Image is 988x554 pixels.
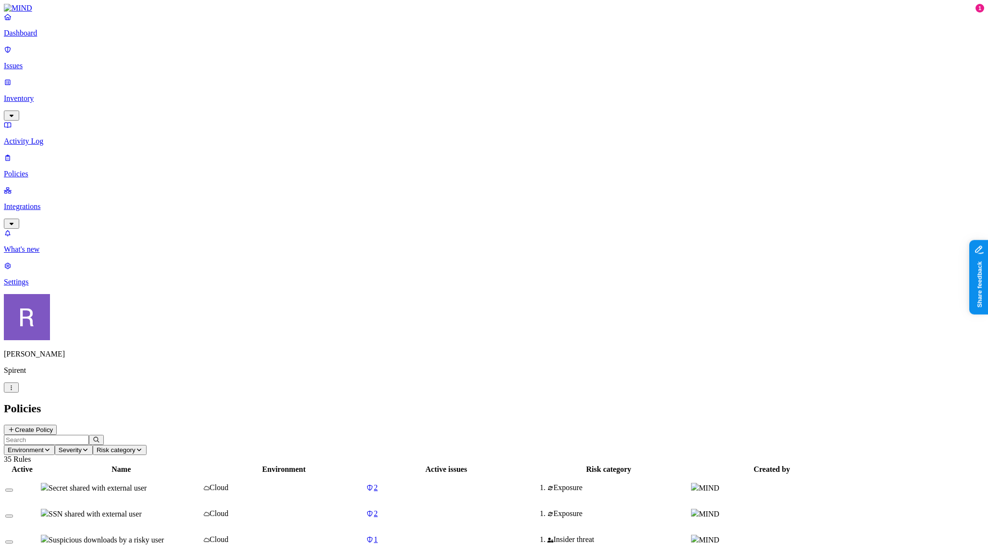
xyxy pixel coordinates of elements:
[691,535,699,542] img: mind-logo-icon.svg
[4,186,984,227] a: Integrations
[366,465,526,474] div: Active issues
[4,294,50,340] img: Rich Thompson
[4,245,984,254] p: What's new
[4,261,984,286] a: Settings
[4,202,984,211] p: Integrations
[4,278,984,286] p: Settings
[691,509,699,517] img: mind-logo-icon.svg
[691,483,699,491] img: mind-logo-icon.svg
[4,425,57,435] button: Create Policy
[8,446,44,454] span: Environment
[41,465,202,474] div: Name
[41,509,49,517] img: severity-high.svg
[204,465,364,474] div: Environment
[4,12,984,37] a: Dashboard
[4,455,31,463] span: 35 Rules
[4,229,984,254] a: What's new
[4,78,984,119] a: Inventory
[49,510,142,518] span: SSN shared with external user
[699,484,719,492] span: MIND
[547,535,689,544] div: Insider threat
[976,4,984,12] div: 1
[374,535,378,543] span: 1
[4,366,984,375] p: Spirent
[528,465,689,474] div: Risk category
[5,465,39,474] div: Active
[49,484,147,492] span: Secret shared with external user
[366,509,526,518] a: 2
[4,45,984,70] a: Issues
[699,510,719,518] span: MIND
[41,483,49,491] img: severity-critical.svg
[49,536,164,544] span: Suspicious downloads by a risky user
[547,509,689,518] div: Exposure
[4,62,984,70] p: Issues
[374,509,378,517] span: 2
[366,483,526,492] a: 2
[59,446,82,454] span: Severity
[699,536,719,544] span: MIND
[4,29,984,37] p: Dashboard
[4,402,984,415] h2: Policies
[210,535,228,543] span: Cloud
[4,4,32,12] img: MIND
[366,535,526,544] a: 1
[4,435,89,445] input: Search
[4,170,984,178] p: Policies
[97,446,136,454] span: Risk category
[374,483,378,492] span: 2
[4,137,984,146] p: Activity Log
[41,535,49,542] img: severity-high.svg
[4,94,984,103] p: Inventory
[691,465,852,474] div: Created by
[210,483,228,492] span: Cloud
[210,509,228,517] span: Cloud
[547,483,689,492] div: Exposure
[4,4,984,12] a: MIND
[4,153,984,178] a: Policies
[4,121,984,146] a: Activity Log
